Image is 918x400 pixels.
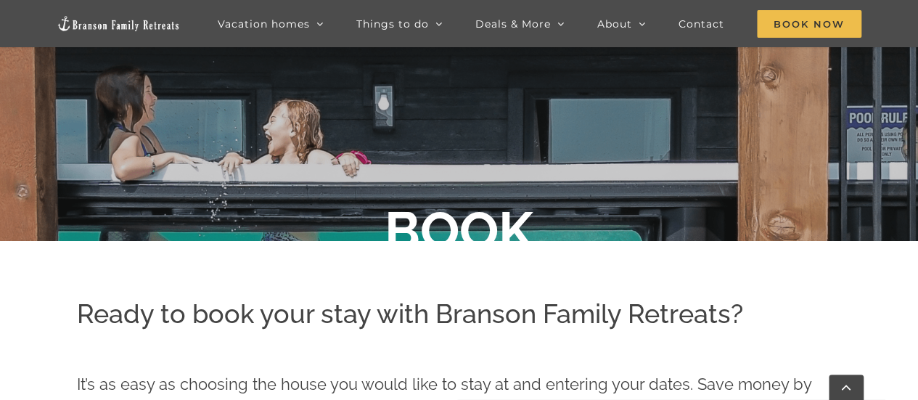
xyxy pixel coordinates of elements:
span: Vacation homes [218,19,310,29]
img: Branson Family Retreats Logo [57,15,180,32]
b: BOOK YOUR RETREAT [266,200,652,324]
span: Book Now [757,10,861,38]
span: About [597,19,632,29]
h2: Ready to book your stay with Branson Family Retreats? [77,295,841,332]
span: Things to do [356,19,429,29]
span: Deals & More [475,19,551,29]
span: Contact [679,19,724,29]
